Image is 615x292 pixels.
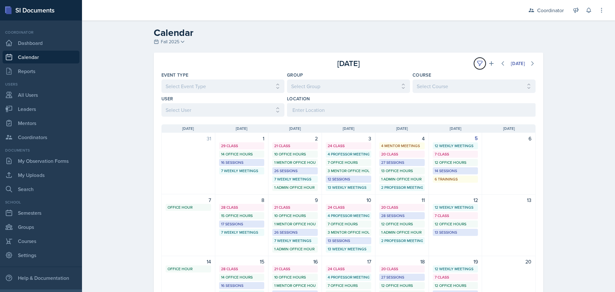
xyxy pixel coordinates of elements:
[166,258,211,265] div: 14
[161,96,173,102] label: User
[511,61,525,66] div: [DATE]
[433,258,478,265] div: 19
[274,168,316,174] div: 26 Sessions
[328,151,369,157] div: 4 Professor Meetings
[435,221,476,227] div: 12 Office Hours
[168,266,209,272] div: Office Hour
[435,160,476,165] div: 12 Office Hours
[274,246,316,252] div: 1 Admin Office Hour
[328,274,369,280] div: 4 Professor Meetings
[435,274,476,280] div: 7 Class
[3,131,79,144] a: Coordinators
[328,229,369,235] div: 3 Mentor Office Hours
[3,51,79,63] a: Calendar
[381,238,423,244] div: 2 Professor Meetings
[274,204,316,210] div: 21 Class
[274,221,316,227] div: 1 Mentor Office Hour
[236,126,247,131] span: [DATE]
[221,221,263,227] div: 17 Sessions
[379,135,425,142] div: 4
[507,58,529,69] button: [DATE]
[381,185,423,190] div: 2 Professor Meetings
[381,274,423,280] div: 27 Sessions
[274,266,316,272] div: 21 Class
[381,143,423,149] div: 4 Mentor Meetings
[272,135,318,142] div: 2
[343,126,354,131] span: [DATE]
[274,176,316,182] div: 7 Weekly Meetings
[3,81,79,87] div: Users
[221,213,263,219] div: 15 Office Hours
[486,135,531,142] div: 6
[219,135,265,142] div: 1
[435,213,476,219] div: 7 Class
[274,238,316,244] div: 7 Weekly Meetings
[274,213,316,219] div: 10 Office Hours
[3,65,79,78] a: Reports
[221,151,263,157] div: 14 Office Hours
[435,176,476,182] div: 6 Trainings
[379,196,425,204] div: 11
[3,88,79,101] a: All Users
[161,72,189,78] label: Event Type
[381,213,423,219] div: 28 Sessions
[274,143,316,149] div: 21 Class
[413,72,431,78] label: Course
[381,204,423,210] div: 20 Class
[221,266,263,272] div: 28 Class
[3,117,79,129] a: Mentors
[168,204,209,210] div: Office Hour
[3,29,79,35] div: Coordinator
[219,196,265,204] div: 8
[381,229,423,235] div: 1 Admin Office Hour
[3,147,79,153] div: Documents
[503,126,515,131] span: [DATE]
[166,196,211,204] div: 7
[435,204,476,210] div: 12 Weekly Meetings
[381,168,423,174] div: 13 Office Hours
[3,37,79,49] a: Dashboard
[326,258,371,265] div: 17
[3,249,79,262] a: Settings
[3,221,79,233] a: Groups
[287,103,536,117] input: Enter Location
[381,151,423,157] div: 20 Class
[486,258,531,265] div: 20
[486,196,531,204] div: 13
[381,176,423,182] div: 1 Admin Office Hour
[274,229,316,235] div: 26 Sessions
[161,38,179,45] span: Fall 2025
[221,274,263,280] div: 14 Office Hours
[3,183,79,196] a: Search
[328,168,369,174] div: 3 Mentor Office Hours
[435,283,476,288] div: 12 Office Hours
[274,151,316,157] div: 10 Office Hours
[328,221,369,227] div: 7 Office Hours
[326,196,371,204] div: 10
[328,143,369,149] div: 24 Class
[274,283,316,288] div: 1 Mentor Office Hour
[433,196,478,204] div: 12
[3,199,79,205] div: School
[328,160,369,165] div: 7 Office Hours
[3,235,79,247] a: Courses
[381,266,423,272] div: 20 Class
[396,126,408,131] span: [DATE]
[328,283,369,288] div: 7 Office Hours
[326,135,371,142] div: 3
[3,154,79,167] a: My Observation Forms
[328,246,369,252] div: 13 Weekly Meetings
[219,258,265,265] div: 15
[3,169,79,181] a: My Uploads
[221,143,263,149] div: 29 Class
[328,238,369,244] div: 13 Sessions
[328,266,369,272] div: 24 Class
[537,6,564,14] div: Coordinator
[435,266,476,272] div: 12 Weekly Meetings
[221,229,263,235] div: 7 Weekly Meetings
[166,135,211,142] div: 31
[435,143,476,149] div: 12 Weekly Meetings
[328,185,369,190] div: 13 Weekly Meetings
[3,271,79,284] div: Help & Documentation
[328,213,369,219] div: 4 Professor Meetings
